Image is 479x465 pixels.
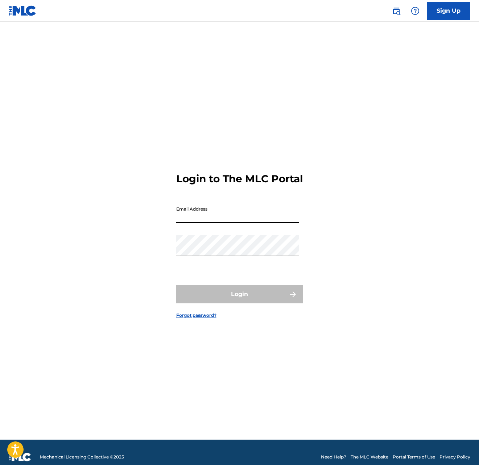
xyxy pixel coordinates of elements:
img: MLC Logo [9,5,37,16]
a: Need Help? [321,454,346,460]
h3: Login to The MLC Portal [176,173,303,185]
img: logo [9,453,31,461]
a: Sign Up [427,2,470,20]
a: Public Search [389,4,404,18]
img: help [411,7,420,15]
img: search [392,7,401,15]
a: Portal Terms of Use [393,454,435,460]
div: Help [408,4,422,18]
iframe: Chat Widget [443,430,479,465]
a: Forgot password? [176,312,216,319]
a: Privacy Policy [439,454,470,460]
span: Mechanical Licensing Collective © 2025 [40,454,124,460]
a: The MLC Website [351,454,388,460]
